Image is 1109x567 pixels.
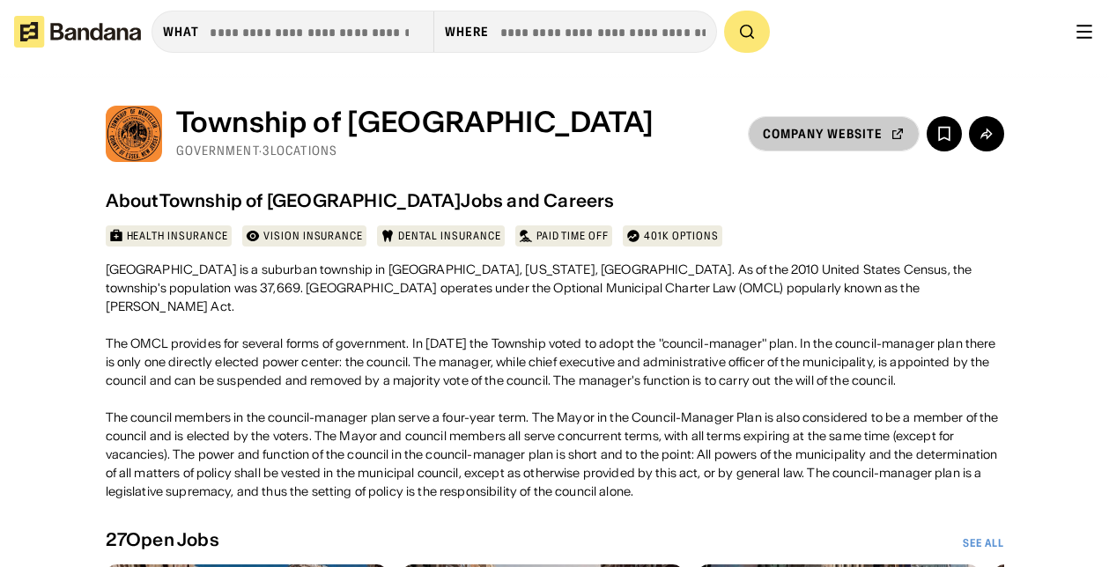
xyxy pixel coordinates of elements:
div: 401k options [644,229,719,243]
div: company website [763,128,884,140]
div: About [106,190,159,211]
div: Health insurance [127,229,228,243]
div: [GEOGRAPHIC_DATA] is a suburban township in [GEOGRAPHIC_DATA], [US_STATE], [GEOGRAPHIC_DATA]. As ... [106,261,1004,501]
div: Government · 3 Locations [176,143,654,158]
div: Where [445,24,490,40]
div: Township of [GEOGRAPHIC_DATA] [176,106,654,139]
div: 27 Open Jobs [106,529,219,550]
div: Township of [GEOGRAPHIC_DATA] Jobs and Careers [159,190,615,211]
div: Paid time off [536,229,609,243]
div: Dental insurance [398,229,500,243]
a: See All [963,536,1004,550]
a: company website [748,116,920,151]
div: what [163,24,199,40]
div: Vision insurance [263,229,363,243]
img: Township of Montclair logo [106,106,162,162]
img: Bandana logotype [14,16,141,48]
